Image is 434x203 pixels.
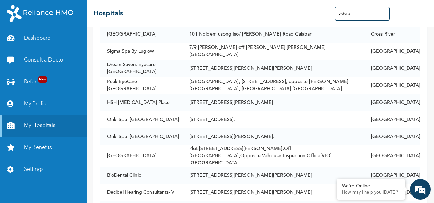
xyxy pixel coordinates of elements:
[100,77,183,94] td: Peak EyeCare - [GEOGRAPHIC_DATA]
[38,76,47,83] span: New
[112,3,128,20] div: Minimize live chat window
[364,43,420,60] td: [GEOGRAPHIC_DATA]
[7,5,73,22] img: RelianceHMO's Logo
[183,26,364,43] td: 101 Ndidem usong Iso/ [PERSON_NAME] Road Calabar
[183,184,364,201] td: [STREET_ADDRESS][PERSON_NAME][PERSON_NAME].
[40,65,94,134] span: We're online!
[342,190,400,195] p: How may I help you today?
[183,128,364,145] td: [STREET_ADDRESS][PERSON_NAME].
[100,60,183,77] td: Dream Savers Eyecare - [GEOGRAPHIC_DATA]
[183,60,364,77] td: [STREET_ADDRESS][PERSON_NAME][PERSON_NAME].
[93,9,123,19] h2: Hospitals
[100,43,183,60] td: Sigma Spa By Luglow
[335,7,390,21] input: Search Hospitals...
[364,111,420,128] td: [GEOGRAPHIC_DATA]
[364,128,420,145] td: [GEOGRAPHIC_DATA]
[342,183,400,189] div: We're Online!
[100,111,183,128] td: Oriki Spa- [GEOGRAPHIC_DATA]
[183,77,364,94] td: [GEOGRAPHIC_DATA], [STREET_ADDRESS], opposite [PERSON_NAME][GEOGRAPHIC_DATA], [GEOGRAPHIC_DATA] [...
[183,167,364,184] td: [STREET_ADDRESS][PERSON_NAME][PERSON_NAME]
[100,128,183,145] td: Oriki Spa- [GEOGRAPHIC_DATA]
[67,168,130,189] div: FAQs
[100,26,183,43] td: [GEOGRAPHIC_DATA]
[183,43,364,60] td: 7/9 [PERSON_NAME] off [PERSON_NAME] [PERSON_NAME][GEOGRAPHIC_DATA]
[364,145,420,167] td: [GEOGRAPHIC_DATA]
[183,94,364,111] td: [STREET_ADDRESS][PERSON_NAME]
[3,180,67,185] span: Conversation
[364,77,420,94] td: [GEOGRAPHIC_DATA]
[183,111,364,128] td: [STREET_ADDRESS].
[364,60,420,77] td: [GEOGRAPHIC_DATA]
[183,145,364,167] td: Plot [STREET_ADDRESS][PERSON_NAME],Off [GEOGRAPHIC_DATA],Opposite Vehicular Inspection Office[VIO...
[100,94,183,111] td: HSH [MEDICAL_DATA] Place
[364,167,420,184] td: [GEOGRAPHIC_DATA]
[3,144,130,168] textarea: Type your message and hit 'Enter'
[364,94,420,111] td: [GEOGRAPHIC_DATA]
[364,26,420,43] td: Cross River
[13,34,28,51] img: d_794563401_company_1708531726252_794563401
[100,184,183,201] td: Decibel Hearing Consultants- VI
[100,167,183,184] td: BioDental Clinic
[35,38,115,47] div: Chat with us now
[100,145,183,167] td: [GEOGRAPHIC_DATA]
